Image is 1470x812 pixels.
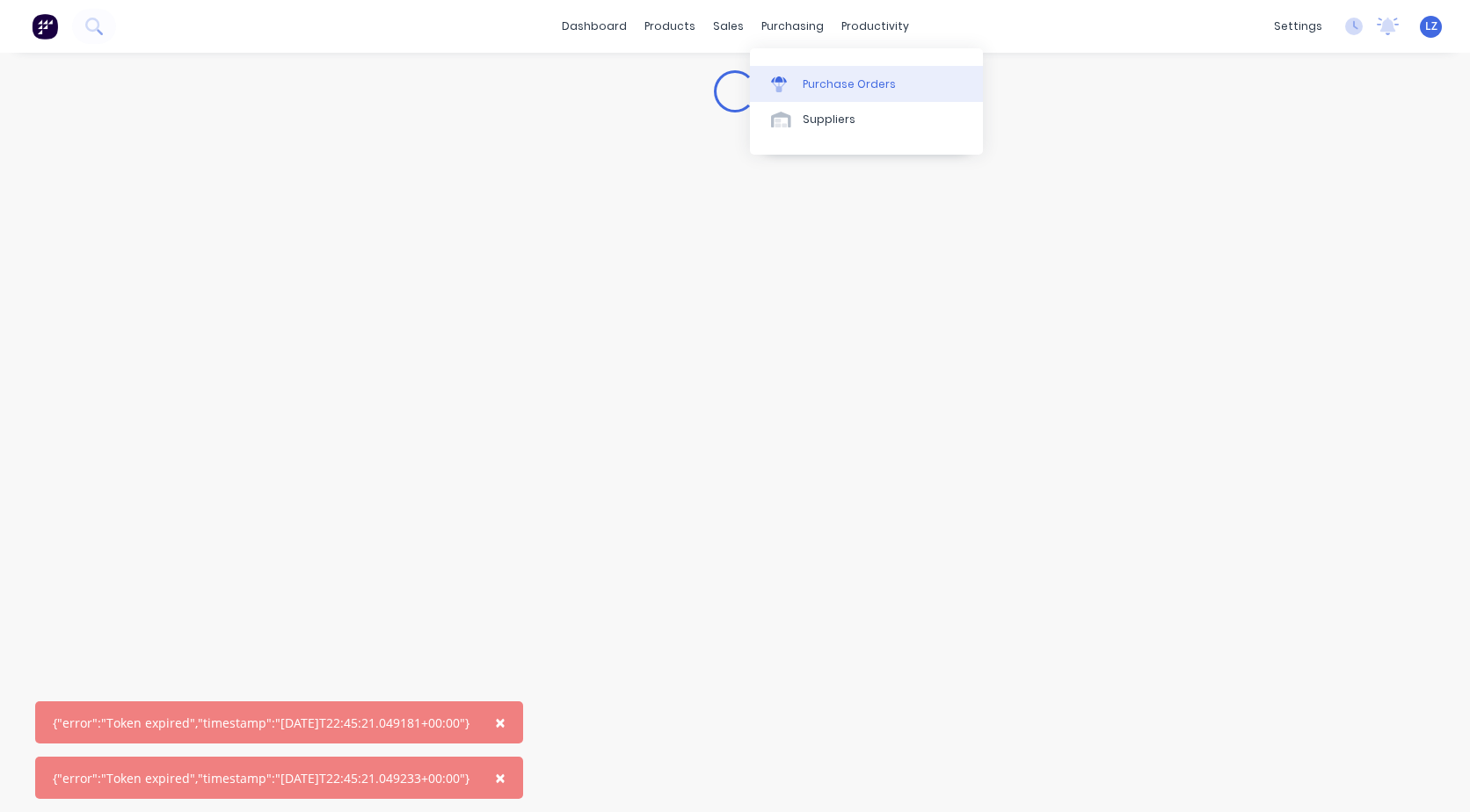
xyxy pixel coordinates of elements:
[477,757,523,799] button: Close
[803,76,896,92] div: Purchase Orders
[32,13,58,40] img: Factory
[495,710,506,735] span: ×
[477,701,523,743] button: Close
[53,769,469,787] div: {"error":"Token expired","timestamp":"[DATE]T22:45:21.049233+00:00"}
[553,13,636,40] a: dashboard
[704,13,753,40] div: sales
[803,112,855,127] div: Suppliers
[750,66,983,101] a: Purchase Orders
[636,13,704,40] div: products
[1265,13,1331,40] div: settings
[53,714,469,732] div: {"error":"Token expired","timestamp":"[DATE]T22:45:21.049181+00:00"}
[750,102,983,137] a: Suppliers
[1425,18,1437,34] span: LZ
[495,765,506,790] span: ×
[833,13,918,40] div: productivity
[753,13,833,40] div: purchasing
